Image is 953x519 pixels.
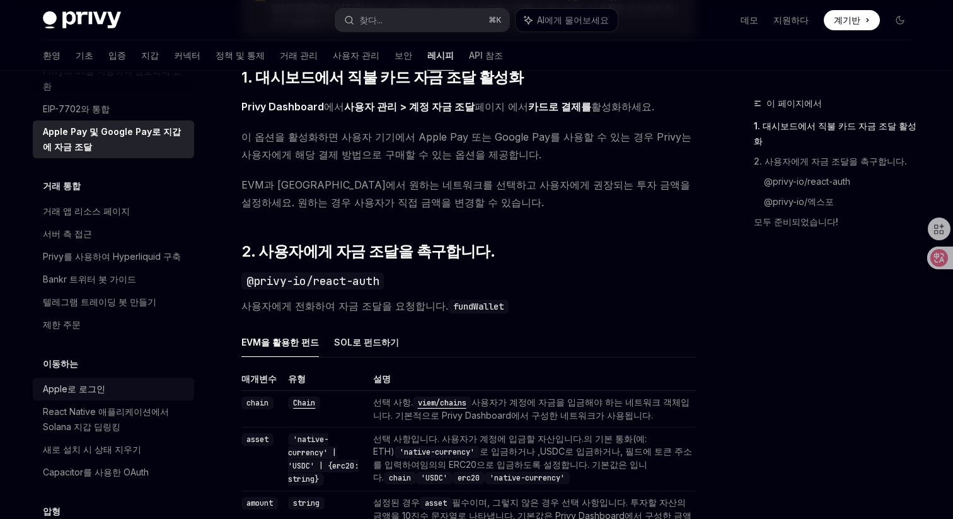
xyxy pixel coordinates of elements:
font: EVM과 [GEOGRAPHIC_DATA]에서 원하는 네트워크를 선택하고 사용자에게 권장되는 투자 금액을 설정하세요. 원하는 경우 사용자가 직접 금액을 변경할 수 있습니다. [241,178,690,209]
font: 선택 사항. [373,397,413,407]
button: 다크 모드 전환 [890,10,910,30]
font: . [652,100,654,113]
font: @privy-io/react-auth [764,176,850,187]
a: Privy Dashboard [241,100,324,114]
a: 모두 준비되었습니다! [754,212,920,232]
font: 선택 사항입니다. 사용자가 계정에 입금할 자산입니다. [373,433,584,444]
code: 'native-currency' [395,446,480,458]
font: 지원하다 [773,15,809,25]
font: 로 입금하거나 , [480,446,540,457]
font: 사용자에게 전화하여 자금 조달을 요청합니다. [241,300,448,312]
font: 2. 사용자에게 자금 조달을 촉구합니다. [754,156,907,166]
font: 환영 [43,50,61,61]
font: 1. 대시보드에서 직불 카드 자금 조달 활성화 [754,120,916,146]
a: @privy-io/엑스포 [764,192,920,212]
a: 데모 [741,14,758,26]
font: 설명 [373,373,391,384]
a: React Native 애플리케이션에서 Solana 지갑 딥링킹 [33,400,194,438]
button: EVM을 활용한 펀드 [241,327,319,357]
font: Bankr 트위터 봇 가이드 [43,274,136,284]
font: Privy를 사용하여 Hyperliquid 구축 [43,251,181,262]
font: 입증 [108,50,126,61]
code: Chain [288,397,320,409]
a: viem/chains [413,397,471,407]
font: 설정된 경우 [373,497,420,508]
code: 'native-currency' | 'USDC' | {erc20: string} [288,433,359,486]
font: 유형 [288,373,306,384]
font: 사용자 관리 [333,50,379,61]
font: 새로 설치 시 상태 지우기 [43,444,141,455]
font: 카드로 결제를 [528,100,591,113]
code: fundWallet [448,300,509,313]
font: 텔레그램 트레이딩 봇 만들기 [43,296,156,307]
font: 지갑 [141,50,159,61]
font: API 참조 [469,50,503,61]
a: API 참조 [469,40,503,71]
font: 기초 [76,50,93,61]
a: 보안 [395,40,412,71]
font: React Native 애플리케이션에서 Solana 지갑 딥링킹 [43,406,169,432]
a: Apple로 로그인 [33,378,194,400]
font: 찾다... [359,15,383,25]
font: 압형 [43,506,61,516]
font: 거래 앱 리소스 페이지 [43,206,130,216]
font: ⌘ [488,15,496,25]
font: K [496,15,502,25]
code: string [288,497,325,510]
font: Apple Pay 및 Google Pay로 지갑에 자금 조달 [43,126,181,152]
a: 기초 [76,40,93,71]
font: 모두 준비되었습니다! [754,216,838,227]
code: viem/chains [413,397,471,409]
a: 레시피 [427,40,454,71]
code: @privy-io/react-auth [241,272,384,289]
font: 에서 [324,100,344,113]
a: 새로 설치 시 상태 지우기 [33,438,194,461]
a: 정책 및 통제 [216,40,265,71]
a: Capacitor를 사용한 OAuth [33,461,194,484]
font: SOL로 펀드하기 [334,337,399,347]
button: 찾다...⌘K [335,9,509,32]
a: 계기반 [824,10,880,30]
code: asset [241,433,274,446]
a: 사용자 관리 [333,40,379,71]
code: asset [420,497,452,510]
font: . [382,472,384,482]
a: 제한 주문 [33,313,194,336]
a: 텔레그램 트레이딩 봇 만들기 [33,291,194,313]
a: 커넥터 [174,40,200,71]
font: 이 페이지에서 [766,98,822,108]
a: 1. 대시보드에서 직불 카드 자금 조달 활성화 [754,116,920,151]
a: 서버 측 접근 [33,223,194,245]
a: Apple Pay 및 Google Pay로 지갑에 자금 조달 [33,120,194,158]
code: chain [384,472,416,484]
font: 이 옵션을 활성화하면 사용자 기기에서 Apple Pay 또는 Google Pay를 사용할 수 있는 경우 Privy는 사용자에게 해당 결제 방법으로 구매할 수 있는 옵션을 제공... [241,131,691,161]
a: Bankr 트위터 봇 가이드 [33,268,194,291]
font: 제한 주문 [43,319,81,330]
code: erc20 [453,472,485,484]
font: 페이지 에서 [475,100,528,113]
font: 데모 [741,15,758,25]
font: Apple로 로그인 [43,383,105,394]
a: Privy를 사용하여 Hyperliquid 구축 [33,245,194,268]
a: 입증 [108,40,126,71]
font: 커넥터 [174,50,200,61]
code: 'USDC' [416,472,453,484]
font: @privy-io/엑스포 [764,196,834,207]
a: 2. 사용자에게 자금 조달을 촉구합니다. [754,151,920,172]
a: EIP-7702와 통합 [33,98,194,120]
font: 거래 통합 [43,180,81,191]
img: 어두운 로고 [43,11,121,29]
font: 활성화하세요 [591,100,652,113]
font: 계기반 [834,15,860,25]
font: 정책 및 통제 [216,50,265,61]
a: @privy-io/react-auth [764,172,920,192]
font: AI에게 물어보세요 [537,15,609,25]
font: EVM을 활용한 펀드 [241,337,319,347]
code: amount [241,497,278,510]
code: chain [241,397,274,409]
button: SOL로 펀드하기 [334,327,399,357]
font: EIP-7702와 통합 [43,103,110,114]
font: 이동하는 [43,358,78,369]
code: 'native-currency' [485,472,570,484]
